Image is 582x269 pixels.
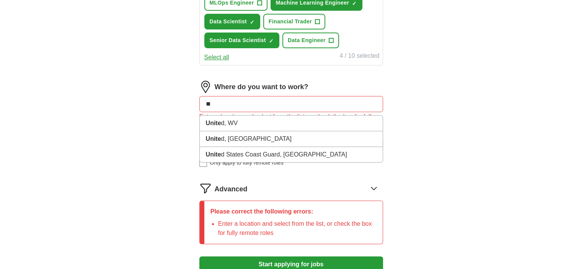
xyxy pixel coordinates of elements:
p: Please correct the following errors: [210,207,377,216]
span: ✓ [352,0,357,7]
strong: Unite [206,151,221,158]
strong: Unite [206,135,221,142]
span: Data Engineer [288,36,326,44]
li: d States Coast Guard, [GEOGRAPHIC_DATA] [200,147,383,162]
span: Advanced [215,184,248,194]
input: Only apply to fully remote roles [199,159,207,167]
div: 4 / 10 selected [339,51,379,62]
strong: Unite [206,120,221,126]
button: Select all [204,53,229,62]
span: Only apply to fully remote roles [210,159,284,167]
img: filter [199,182,212,194]
button: Data Engineer [282,33,339,48]
span: Data Scientist [210,18,247,26]
label: Where do you want to work? [215,82,308,92]
span: ✓ [269,38,274,44]
button: Senior Data Scientist✓ [204,33,279,48]
button: Financial Trader [263,14,325,29]
li: Enter a location and select from the list, or check the box for fully remote roles [218,219,377,238]
li: d, [GEOGRAPHIC_DATA] [200,131,383,147]
span: Senior Data Scientist [210,36,266,44]
span: Financial Trader [269,18,312,26]
button: Data Scientist✓ [204,14,261,29]
li: d, WV [200,116,383,131]
div: Enter a location and select from the list, or check the box for fully remote roles [199,112,383,130]
img: location.png [199,81,212,93]
span: ✓ [250,19,254,25]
